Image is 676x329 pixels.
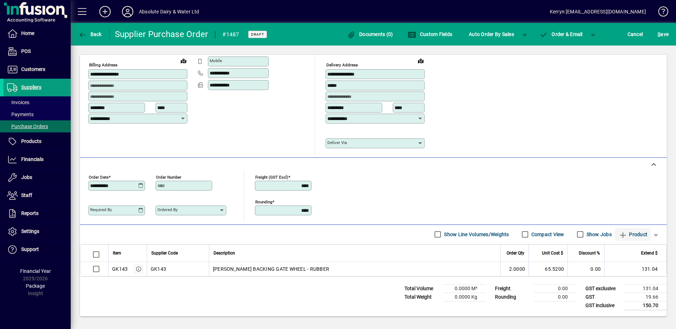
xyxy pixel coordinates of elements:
[21,66,45,72] span: Customers
[7,100,29,105] span: Invoices
[210,58,222,63] mat-label: Mobile
[615,228,651,241] button: Product
[89,174,109,179] mat-label: Order date
[540,31,583,37] span: Order & Email
[534,293,576,301] td: 0.00
[4,133,71,150] a: Products
[255,199,272,204] mat-label: Rounding
[151,249,178,257] span: Supplier Code
[550,6,646,17] div: Kerryn [EMAIL_ADDRESS][DOMAIN_NAME]
[4,43,71,60] a: POS
[465,28,518,41] button: Auto Order By Sales
[76,28,104,41] button: Back
[619,229,647,240] span: Product
[469,29,514,40] span: Auto Order By Sales
[536,28,586,41] button: Order & Email
[658,31,660,37] span: S
[21,192,32,198] span: Staff
[4,61,71,78] a: Customers
[530,231,564,238] label: Compact View
[585,231,612,238] label: Show Jobs
[178,55,189,66] a: View on map
[491,284,534,293] td: Freight
[94,5,116,18] button: Add
[345,28,395,41] button: Documents (0)
[491,293,534,301] td: Rounding
[582,301,624,310] td: GST inclusive
[20,268,51,274] span: Financial Year
[401,293,443,301] td: Total Weight
[567,262,604,276] td: 0.00
[4,223,71,240] a: Settings
[116,5,139,18] button: Profile
[401,284,443,293] td: Total Volume
[21,30,34,36] span: Home
[157,207,177,212] mat-label: Ordered by
[7,124,48,129] span: Purchase Orders
[529,262,567,276] td: 65.5200
[4,120,71,132] a: Purchase Orders
[26,283,45,289] span: Package
[443,284,486,293] td: 0.0000 M³
[213,265,329,273] span: [PERSON_NAME] BACKING GATE WHEEL - RUBBER
[21,246,39,252] span: Support
[251,32,264,37] span: Draft
[147,262,209,276] td: GK143
[255,174,288,179] mat-label: Freight (GST excl)
[21,84,41,90] span: Suppliers
[624,301,667,310] td: 150.70
[90,207,112,212] mat-label: Required by
[4,169,71,186] a: Jobs
[21,174,32,180] span: Jobs
[139,6,199,17] div: Absolute Dairy & Water Ltd
[534,284,576,293] td: 0.00
[624,284,667,293] td: 131.04
[112,265,128,273] div: GK143
[582,284,624,293] td: GST exclusive
[641,249,658,257] span: Extend $
[658,29,669,40] span: ave
[4,187,71,204] a: Staff
[4,96,71,108] a: Invoices
[21,48,31,54] span: POS
[604,262,666,276] td: 131.04
[214,249,235,257] span: Description
[582,293,624,301] td: GST
[626,28,645,41] button: Cancel
[113,249,121,257] span: Item
[78,31,102,37] span: Back
[406,28,454,41] button: Custom Fields
[115,29,208,40] div: Supplier Purchase Order
[500,262,529,276] td: 2.0000
[156,174,181,179] mat-label: Order number
[443,231,509,238] label: Show Line Volumes/Weights
[624,293,667,301] td: 19.66
[327,140,347,145] mat-label: Deliver via
[71,28,110,41] app-page-header-button: Back
[408,31,452,37] span: Custom Fields
[21,210,39,216] span: Reports
[653,1,667,24] a: Knowledge Base
[443,293,486,301] td: 0.0000 Kg
[628,29,643,40] span: Cancel
[21,138,41,144] span: Products
[415,55,426,66] a: View on map
[222,29,239,40] div: #1487
[4,241,71,258] a: Support
[4,151,71,168] a: Financials
[542,249,563,257] span: Unit Cost $
[21,156,43,162] span: Financials
[4,25,71,42] a: Home
[4,108,71,120] a: Payments
[656,28,670,41] button: Save
[4,205,71,222] a: Reports
[347,31,393,37] span: Documents (0)
[21,228,39,234] span: Settings
[507,249,524,257] span: Order Qty
[579,249,600,257] span: Discount %
[7,112,34,117] span: Payments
